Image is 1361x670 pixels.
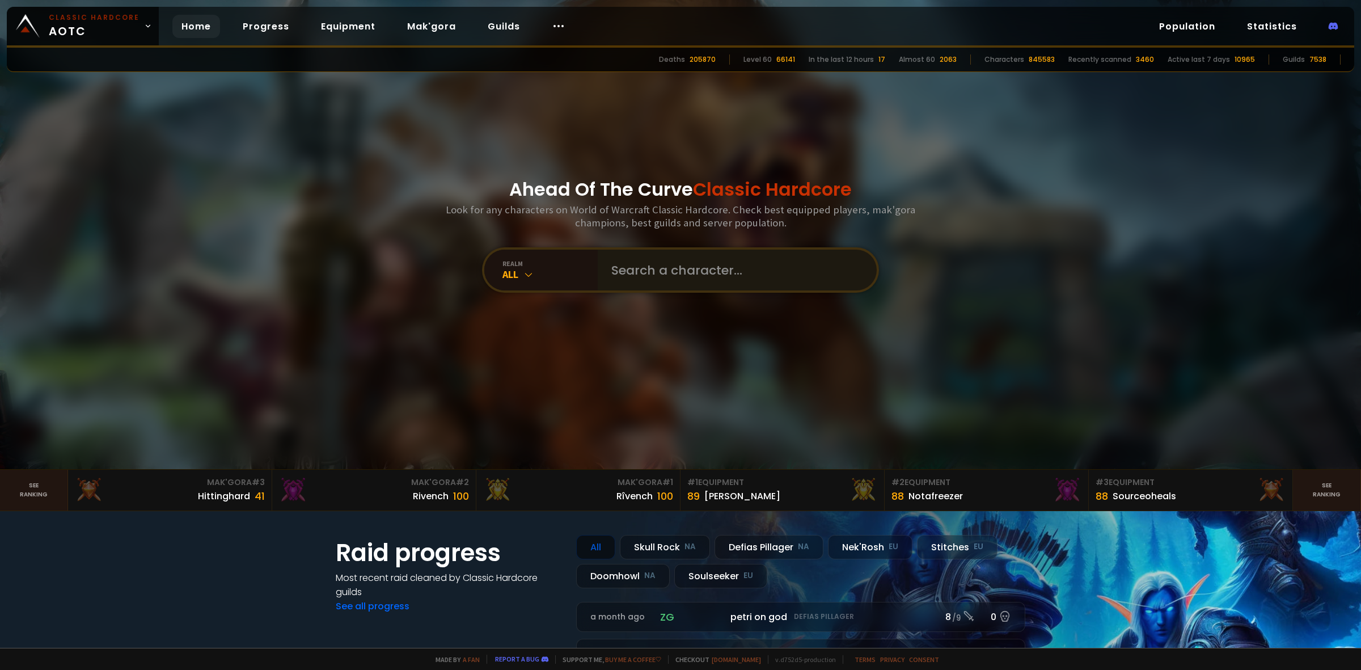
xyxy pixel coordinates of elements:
div: Mak'Gora [75,477,265,488]
a: #3Equipment88Sourceoheals [1089,470,1293,511]
div: 89 [687,488,700,504]
span: Checkout [668,655,761,664]
a: Population [1150,15,1224,38]
div: 845583 [1029,54,1055,65]
div: Nek'Rosh [828,535,912,559]
small: EU [743,570,753,581]
span: Made by [429,655,480,664]
a: [DOMAIN_NAME] [712,655,761,664]
a: Privacy [880,655,904,664]
a: Consent [909,655,939,664]
div: Notafreezer [908,489,963,503]
div: Stitches [917,535,997,559]
span: # 3 [252,477,265,488]
small: Classic Hardcore [49,12,140,23]
a: #2Equipment88Notafreezer [885,470,1089,511]
a: Terms [855,655,876,664]
h3: Look for any characters on World of Warcraft Classic Hardcore. Check best equipped players, mak'g... [441,203,920,229]
a: See all progress [336,600,409,613]
div: Rivench [413,489,449,503]
span: # 1 [662,477,673,488]
div: Hittinghard [198,489,250,503]
span: # 1 [687,477,698,488]
div: Skull Rock [620,535,710,559]
div: Sourceoheals [1113,489,1176,503]
div: 17 [878,54,885,65]
small: NA [684,541,696,553]
div: Level 60 [743,54,772,65]
div: Equipment [687,477,877,488]
div: Characters [984,54,1024,65]
div: Recently scanned [1068,54,1131,65]
div: [PERSON_NAME] [704,489,780,503]
a: #1Equipment89[PERSON_NAME] [681,470,885,511]
a: Progress [234,15,298,38]
a: Mak'Gora#1Rîvench100 [476,470,681,511]
div: 88 [891,488,904,504]
span: v. d752d5 - production [768,655,836,664]
div: Almost 60 [899,54,935,65]
small: NA [644,570,656,581]
a: Report a bug [495,655,539,663]
span: AOTC [49,12,140,40]
h1: Ahead Of The Curve [509,176,852,203]
div: 88 [1096,488,1108,504]
a: Mak'Gora#3Hittinghard41 [68,470,272,511]
div: Defias Pillager [715,535,823,559]
div: All [502,268,598,281]
div: Deaths [659,54,685,65]
div: Active last 7 days [1168,54,1230,65]
small: EU [889,541,898,553]
span: # 2 [891,477,904,488]
a: Buy me a coffee [605,655,661,664]
a: Guilds [479,15,529,38]
a: Seeranking [1293,470,1361,511]
div: realm [502,259,598,268]
a: Mak'Gora#2Rivench100 [272,470,476,511]
small: EU [974,541,983,553]
div: 66141 [776,54,795,65]
div: 3460 [1136,54,1154,65]
div: In the last 12 hours [809,54,874,65]
span: # 2 [456,477,469,488]
div: Mak'Gora [279,477,469,488]
span: # 3 [1096,477,1109,488]
a: a month agoroaqpetri on godDefias Pillager5 /60 [576,639,1025,669]
div: Equipment [1096,477,1286,488]
div: Guilds [1283,54,1305,65]
div: Rîvench [616,489,653,503]
a: Classic HardcoreAOTC [7,7,159,45]
h4: Most recent raid cleaned by Classic Hardcore guilds [336,571,563,599]
div: 7538 [1309,54,1326,65]
div: 2063 [940,54,957,65]
a: Home [172,15,220,38]
div: Equipment [891,477,1081,488]
div: Doomhowl [576,564,670,588]
div: 205870 [690,54,716,65]
div: 100 [657,488,673,504]
span: Support me, [555,655,661,664]
div: 100 [453,488,469,504]
a: a fan [463,655,480,664]
div: 10965 [1235,54,1255,65]
div: Mak'Gora [483,477,673,488]
a: a month agozgpetri on godDefias Pillager8 /90 [576,602,1025,632]
span: Classic Hardcore [693,176,852,202]
input: Search a character... [605,250,863,290]
a: Mak'gora [398,15,465,38]
a: Statistics [1238,15,1306,38]
div: All [576,535,615,559]
div: 41 [255,488,265,504]
small: NA [798,541,809,553]
div: Soulseeker [674,564,767,588]
h1: Raid progress [336,535,563,571]
a: Equipment [312,15,384,38]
